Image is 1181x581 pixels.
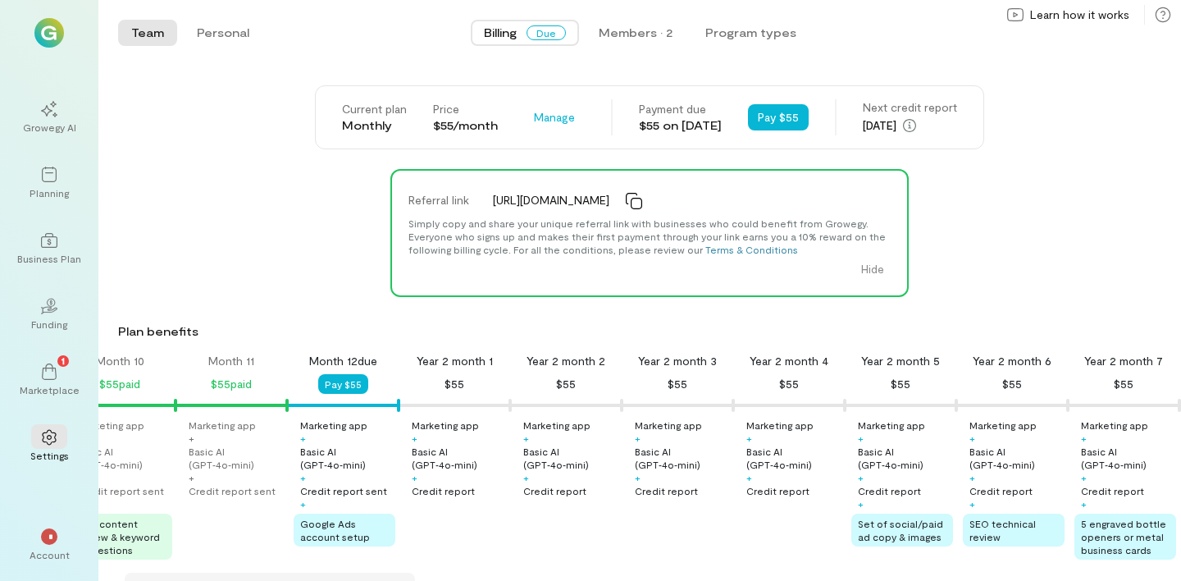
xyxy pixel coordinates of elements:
span: SEO content review & keyword suggestions [77,518,160,556]
div: Credit report [412,484,475,497]
span: Learn how it works [1030,7,1129,23]
div: Current plan [342,101,407,117]
div: Marketing app [858,419,925,432]
div: + [523,432,529,445]
div: + [189,432,194,445]
div: + [412,432,417,445]
a: Growegy AI [20,88,79,147]
div: + [300,432,306,445]
div: Funding [31,318,67,331]
div: Basic AI (GPT‑4o‑mini) [635,445,730,471]
span: Manage [534,109,575,126]
div: Manage [524,104,585,130]
a: Planning [20,153,79,213]
div: Payment due [639,101,722,117]
a: Funding [20,285,79,344]
div: $55 [1002,374,1022,394]
div: Month 11 [208,353,254,369]
div: Credit report [635,484,698,497]
div: + [412,471,417,484]
div: Next credit report [863,99,957,116]
div: Credit report [1081,484,1144,497]
span: 5 engraved bottle openers or metal business cards [1081,518,1166,556]
div: Year 2 month 7 [1084,353,1163,369]
div: $55 [445,374,464,394]
a: Marketplace [20,350,79,409]
div: Credit report sent [77,484,164,497]
div: Year 2 month 2 [527,353,605,369]
div: Marketing app [77,419,144,432]
div: Marketing app [523,419,590,432]
div: Basic AI (GPT‑4o‑mini) [1081,445,1176,471]
div: $55 [891,374,910,394]
div: Marketing app [412,419,479,432]
span: Billing [484,25,517,41]
div: + [300,497,306,510]
div: + [635,471,641,484]
div: + [969,432,975,445]
div: + [746,432,752,445]
div: Year 2 month 3 [638,353,717,369]
div: $55 paid [211,374,252,394]
div: Planning [30,186,69,199]
div: Basic AI (GPT‑4o‑mini) [189,445,284,471]
div: + [189,471,194,484]
div: Monthly [342,117,407,134]
span: Simply copy and share your unique referral link with businesses who could benefit from Growegy. E... [408,217,886,255]
span: Set of social/paid ad copy & images [858,518,943,542]
div: Year 2 month 1 [417,353,493,369]
div: + [969,471,975,484]
div: Year 2 month 4 [750,353,828,369]
div: Credit report [858,484,921,497]
div: Credit report sent [300,484,387,497]
span: Google Ads account setup [300,518,370,542]
div: Members · 2 [599,25,673,41]
button: Personal [184,20,262,46]
div: + [969,497,975,510]
span: SEO technical review [969,518,1036,542]
div: Referral link [399,184,483,217]
div: $55 paid [99,374,140,394]
a: Business Plan [20,219,79,278]
div: Basic AI (GPT‑4o‑mini) [300,445,395,471]
button: Pay $55 [748,104,809,130]
div: Settings [30,449,69,462]
div: Credit report [746,484,809,497]
div: Business Plan [17,252,81,265]
div: Basic AI (GPT‑4o‑mini) [523,445,618,471]
div: + [1081,497,1087,510]
div: Credit report [969,484,1033,497]
div: Marketing app [635,419,702,432]
div: + [858,432,864,445]
div: + [858,471,864,484]
button: Team [118,20,177,46]
div: + [300,471,306,484]
div: + [858,497,864,510]
a: Terms & Conditions [705,244,798,255]
div: + [523,471,529,484]
span: 1 [62,353,65,368]
div: Credit report [523,484,586,497]
div: Year 2 month 5 [861,353,940,369]
div: Marketing app [189,419,256,432]
div: Growegy AI [23,121,76,134]
button: Pay $55 [318,374,368,394]
span: [URL][DOMAIN_NAME] [493,192,609,208]
div: Credit report sent [189,484,276,497]
div: $55 [1114,374,1133,394]
a: Settings [20,416,79,475]
div: Marketplace [20,383,80,396]
div: Marketing app [746,419,814,432]
div: + [746,471,752,484]
div: [DATE] [863,116,957,135]
button: Hide [851,256,894,282]
div: + [1081,471,1087,484]
div: *Account [20,515,79,574]
button: Program types [692,20,809,46]
div: Marketing app [300,419,367,432]
div: + [1081,432,1087,445]
div: $55 [556,374,576,394]
div: Year 2 month 6 [973,353,1051,369]
div: Basic AI (GPT‑4o‑mini) [77,445,172,471]
div: Price [433,101,498,117]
